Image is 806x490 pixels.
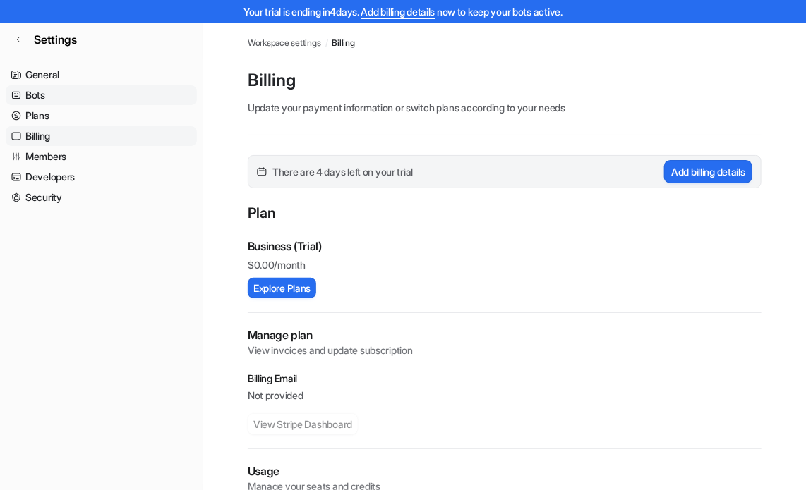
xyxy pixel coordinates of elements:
[248,278,316,298] button: Explore Plans
[248,388,762,403] p: Not provided
[6,147,197,166] a: Members
[6,106,197,125] a: Plans
[248,37,321,49] a: Workspace settings
[272,164,413,179] span: There are 4 days left on your trial
[248,327,762,343] h2: Manage plan
[664,160,752,183] button: Add billing details
[257,167,267,177] img: calender-icon.svg
[248,343,762,357] p: View invoices and update subscription
[248,414,358,434] button: View Stripe Dashboard
[248,238,322,255] p: Business (Trial)
[248,69,762,92] p: Billing
[248,372,762,386] p: Billing Email
[248,202,762,226] p: Plan
[361,6,435,18] a: Add billing details
[325,37,328,49] span: /
[248,100,762,115] p: Update your payment information or switch plans according to your needs
[6,188,197,207] a: Security
[6,167,197,187] a: Developers
[34,31,77,48] span: Settings
[6,65,197,85] a: General
[332,37,354,49] a: Billing
[6,126,197,146] a: Billing
[248,463,762,479] p: Usage
[6,85,197,105] a: Bots
[248,257,762,272] p: $ 0.00/month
